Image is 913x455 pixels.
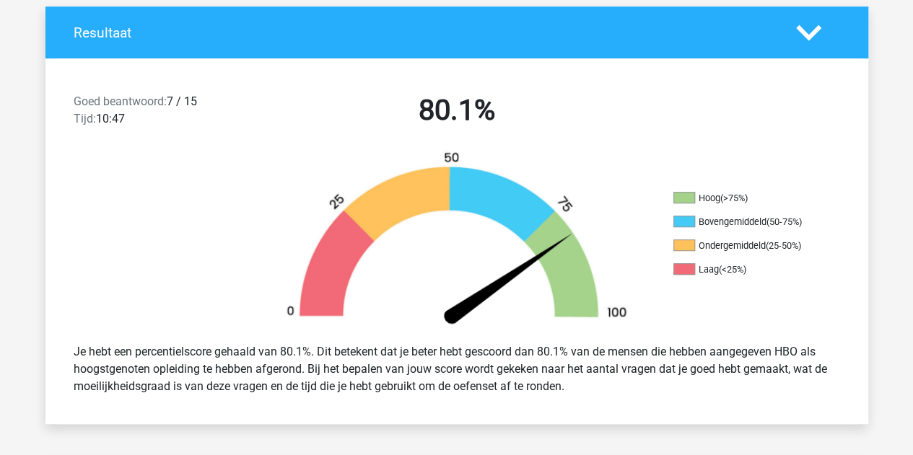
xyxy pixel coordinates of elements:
[673,192,818,205] li: Hoog
[673,216,818,229] li: Bovengemiddeld
[766,240,801,251] div: (25-50%)
[271,93,643,128] h2: 80.1%
[720,193,748,203] div: (>75%)
[74,94,167,108] span: Goed beantwoord:
[63,93,260,133] div: 7 / 15 10:47
[262,151,652,332] img: 80.91bf0ee05a10.png
[719,264,746,275] div: (<25%)
[74,25,774,41] h4: Resultaat
[63,337,851,401] div: Je hebt een percentielscore gehaald van 80.1%. Dit betekent dat je beter hebt gescoord dan 80.1% ...
[766,216,802,227] div: (50-75%)
[673,263,818,276] li: Laag
[74,112,96,125] span: Tijd:
[673,239,818,252] li: Ondergemiddeld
